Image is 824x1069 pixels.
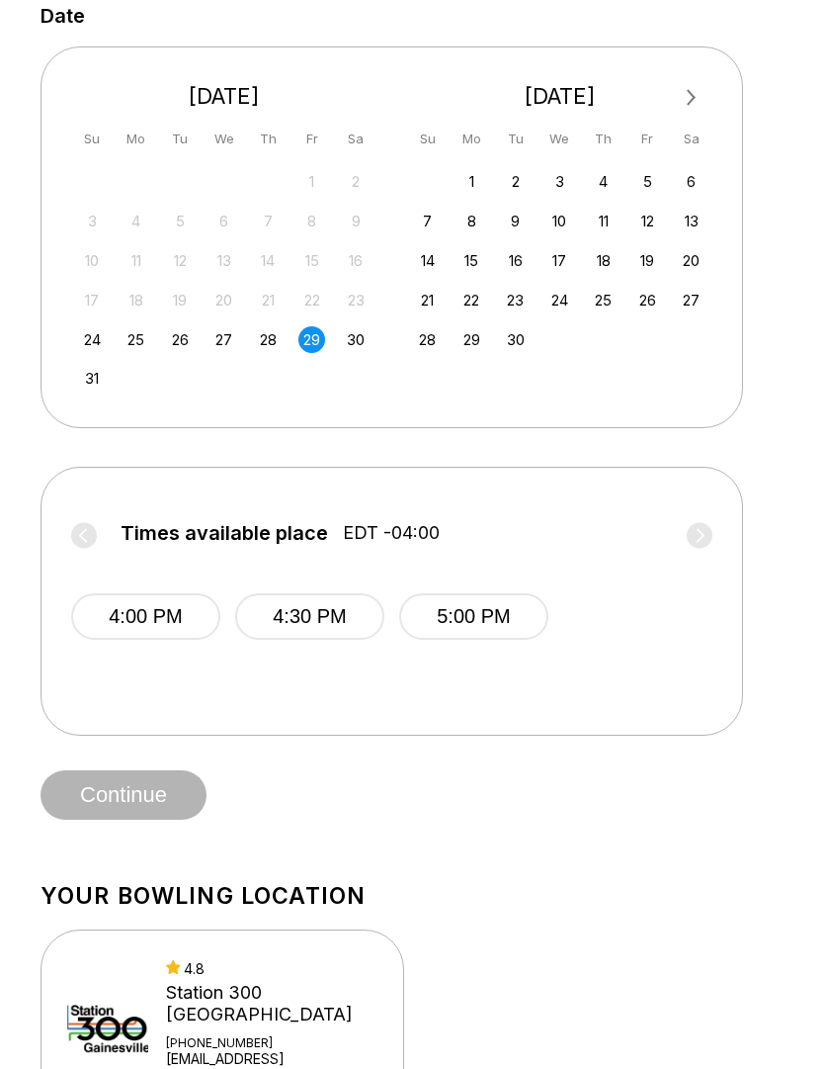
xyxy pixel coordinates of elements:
div: Su [79,126,106,152]
div: Not available Tuesday, August 12th, 2025 [167,247,194,274]
div: Choose Wednesday, August 27th, 2025 [210,326,237,353]
div: Not available Monday, August 4th, 2025 [123,208,149,234]
div: Choose Tuesday, September 2nd, 2025 [502,168,529,195]
div: Not available Thursday, August 21st, 2025 [255,287,282,313]
label: Date [41,5,85,27]
div: [PHONE_NUMBER] [166,1035,380,1050]
div: Choose Saturday, September 6th, 2025 [678,168,704,195]
div: Not available Thursday, August 14th, 2025 [255,247,282,274]
span: Times available place [121,522,328,544]
div: Choose Sunday, September 14th, 2025 [414,247,441,274]
div: Not available Wednesday, August 6th, 2025 [210,208,237,234]
div: Not available Wednesday, August 13th, 2025 [210,247,237,274]
div: 4.8 [166,960,380,977]
div: Mo [458,126,485,152]
div: Choose Wednesday, September 17th, 2025 [546,247,573,274]
div: Choose Tuesday, September 9th, 2025 [502,208,529,234]
div: Sa [678,126,704,152]
div: Station 300 [GEOGRAPHIC_DATA] [166,982,380,1025]
div: Choose Friday, September 12th, 2025 [634,208,661,234]
div: Fr [634,126,661,152]
div: Not available Saturday, August 16th, 2025 [343,247,370,274]
button: 5:00 PM [399,593,548,640]
div: We [210,126,237,152]
div: Not available Sunday, August 10th, 2025 [79,247,106,274]
div: Choose Thursday, September 18th, 2025 [590,247,617,274]
div: Choose Monday, August 25th, 2025 [123,326,149,353]
div: Tu [167,126,194,152]
div: Not available Saturday, August 23rd, 2025 [343,287,370,313]
div: Choose Sunday, September 28th, 2025 [414,326,441,353]
div: Choose Saturday, September 13th, 2025 [678,208,704,234]
div: Choose Tuesday, September 23rd, 2025 [502,287,529,313]
div: Not available Sunday, August 3rd, 2025 [79,208,106,234]
div: Choose Friday, September 19th, 2025 [634,247,661,274]
div: Not available Wednesday, August 20th, 2025 [210,287,237,313]
div: Choose Sunday, September 7th, 2025 [414,208,441,234]
div: Not available Saturday, August 9th, 2025 [343,208,370,234]
div: Choose Sunday, August 24th, 2025 [79,326,106,353]
div: Choose Monday, September 22nd, 2025 [458,287,485,313]
div: Not available Friday, August 22nd, 2025 [298,287,325,313]
div: Choose Friday, September 5th, 2025 [634,168,661,195]
span: EDT -04:00 [343,522,440,544]
div: Choose Friday, August 29th, 2025 [298,326,325,353]
h1: Your bowling location [41,882,783,910]
div: Not available Thursday, August 7th, 2025 [255,208,282,234]
button: 4:30 PM [235,593,384,640]
div: Choose Tuesday, September 16th, 2025 [502,247,529,274]
div: Choose Thursday, September 4th, 2025 [590,168,617,195]
div: Not available Sunday, August 17th, 2025 [79,287,106,313]
div: Choose Sunday, August 31st, 2025 [79,365,106,392]
div: Mo [123,126,149,152]
div: Choose Tuesday, August 26th, 2025 [167,326,194,353]
div: Choose Monday, September 8th, 2025 [458,208,485,234]
div: [DATE] [407,83,713,110]
div: Choose Saturday, September 27th, 2025 [678,287,704,313]
button: Next Month [676,82,707,114]
div: Fr [298,126,325,152]
div: Choose Thursday, September 25th, 2025 [590,287,617,313]
div: Choose Wednesday, September 3rd, 2025 [546,168,573,195]
div: Choose Monday, September 1st, 2025 [458,168,485,195]
div: [DATE] [71,83,377,110]
div: We [546,126,573,152]
div: Th [255,126,282,152]
div: Sa [343,126,370,152]
div: Not available Monday, August 11th, 2025 [123,247,149,274]
div: month 2025-08 [76,166,372,393]
div: Not available Tuesday, August 5th, 2025 [167,208,194,234]
div: Choose Saturday, August 30th, 2025 [343,326,370,353]
div: Not available Tuesday, August 19th, 2025 [167,287,194,313]
div: month 2025-09 [412,166,708,353]
div: Not available Saturday, August 2nd, 2025 [343,168,370,195]
div: Choose Wednesday, September 24th, 2025 [546,287,573,313]
div: Choose Tuesday, September 30th, 2025 [502,326,529,353]
div: Not available Friday, August 8th, 2025 [298,208,325,234]
div: Choose Monday, September 15th, 2025 [458,247,485,274]
div: Choose Saturday, September 20th, 2025 [678,247,704,274]
button: 4:00 PM [71,593,220,640]
div: Choose Wednesday, September 10th, 2025 [546,208,573,234]
div: Not available Monday, August 18th, 2025 [123,287,149,313]
div: Th [590,126,617,152]
div: Tu [502,126,529,152]
div: Choose Friday, September 26th, 2025 [634,287,661,313]
div: Choose Thursday, September 11th, 2025 [590,208,617,234]
div: Not available Friday, August 1st, 2025 [298,168,325,195]
div: Not available Friday, August 15th, 2025 [298,247,325,274]
div: Choose Thursday, August 28th, 2025 [255,326,282,353]
div: Su [414,126,441,152]
div: Choose Sunday, September 21st, 2025 [414,287,441,313]
div: Choose Monday, September 29th, 2025 [458,326,485,353]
